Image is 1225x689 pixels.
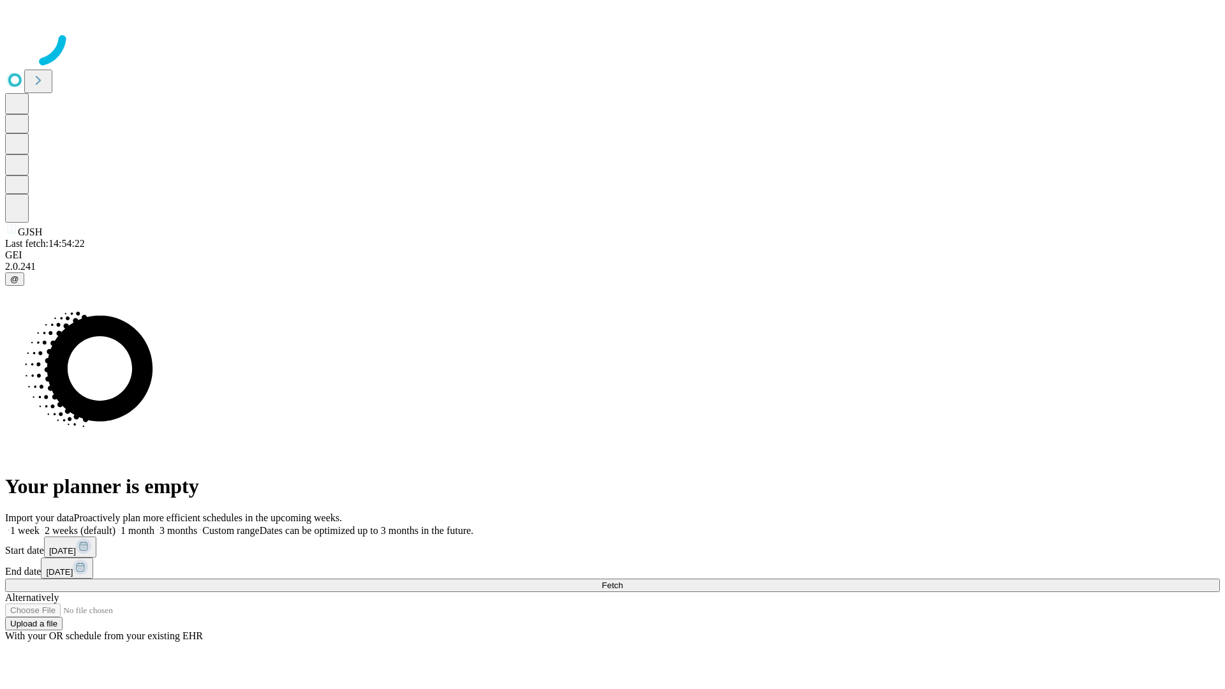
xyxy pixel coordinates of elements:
[260,525,473,536] span: Dates can be optimized up to 3 months in the future.
[46,567,73,577] span: [DATE]
[5,537,1220,558] div: Start date
[5,617,63,630] button: Upload a file
[5,261,1220,272] div: 2.0.241
[5,272,24,286] button: @
[5,592,59,603] span: Alternatively
[18,226,42,237] span: GJSH
[160,525,197,536] span: 3 months
[5,238,85,249] span: Last fetch: 14:54:22
[45,525,115,536] span: 2 weeks (default)
[5,249,1220,261] div: GEI
[5,579,1220,592] button: Fetch
[5,558,1220,579] div: End date
[5,475,1220,498] h1: Your planner is empty
[202,525,259,536] span: Custom range
[602,581,623,590] span: Fetch
[121,525,154,536] span: 1 month
[41,558,93,579] button: [DATE]
[10,525,40,536] span: 1 week
[74,512,342,523] span: Proactively plan more efficient schedules in the upcoming weeks.
[5,512,74,523] span: Import your data
[44,537,96,558] button: [DATE]
[10,274,19,284] span: @
[5,630,203,641] span: With your OR schedule from your existing EHR
[49,546,76,556] span: [DATE]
